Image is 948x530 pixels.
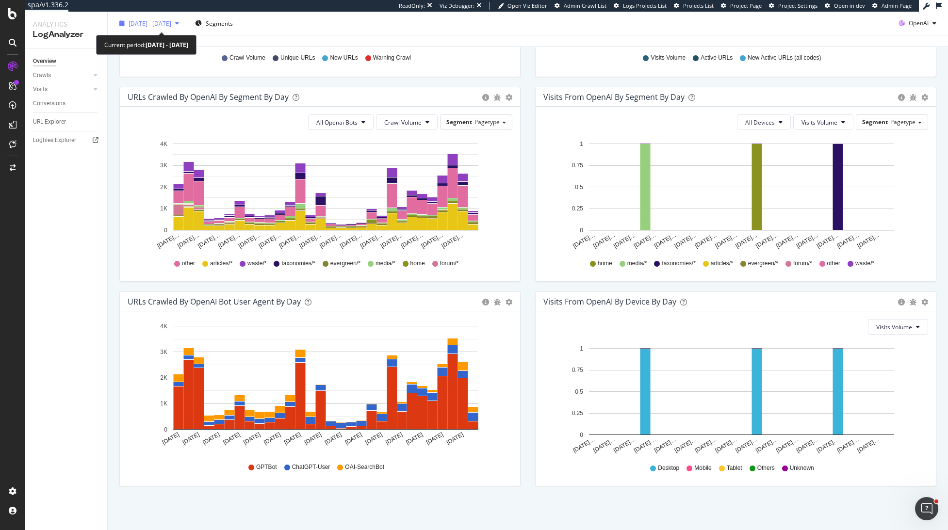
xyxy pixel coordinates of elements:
[191,16,237,31] button: Segments
[623,2,667,9] span: Logs Projects List
[405,431,424,446] text: [DATE]
[115,16,183,31] button: [DATE] - [DATE]
[160,184,167,191] text: 2K
[694,464,711,472] span: Mobile
[543,138,925,250] svg: A chart.
[683,2,714,9] span: Projects List
[160,141,167,147] text: 4K
[373,54,411,62] span: Warning Crawl
[164,227,167,234] text: 0
[555,2,606,10] a: Admin Crawl List
[33,29,99,40] div: LogAnalyzer
[146,41,188,49] b: [DATE] - [DATE]
[580,345,583,352] text: 1
[384,118,422,127] span: Crawl Volume
[160,205,167,212] text: 1K
[161,431,180,446] text: [DATE]
[862,118,888,126] span: Segment
[303,431,323,446] text: [DATE]
[895,16,940,31] button: OpenAI
[164,426,167,433] text: 0
[748,54,821,62] span: New Active URLs (all codes)
[410,259,425,268] span: home
[376,114,438,130] button: Crawl Volume
[543,297,676,306] div: Visits From OpenAI By Device By Day
[33,98,100,109] a: Conversions
[915,497,938,520] iframe: Intercom live chat
[33,19,99,29] div: Analytics
[855,259,874,268] span: waste/*
[482,299,489,305] div: circle-info
[440,2,474,10] div: Viz Debugger:
[793,114,853,130] button: Visits Volume
[330,54,358,62] span: New URLs
[868,319,928,335] button: Visits Volume
[882,2,912,9] span: Admin Page
[580,227,583,234] text: 0
[921,94,928,101] div: gear
[757,464,775,472] span: Others
[440,259,459,268] span: forum/*
[364,431,384,446] text: [DATE]
[128,138,509,250] svg: A chart.
[748,259,778,268] span: evergreen/*
[160,374,167,381] text: 2K
[206,19,233,27] span: Segments
[745,118,775,127] span: All Devices
[376,259,395,268] span: media/*
[33,56,56,66] div: Overview
[921,299,928,305] div: gear
[572,367,584,373] text: 0.75
[160,401,167,407] text: 1K
[330,259,360,268] span: evergreen/*
[446,118,472,126] span: Segment
[280,54,315,62] span: Unique URLs
[793,259,812,268] span: forum/*
[543,342,925,455] svg: A chart.
[182,259,195,268] span: other
[445,431,465,446] text: [DATE]
[425,431,444,446] text: [DATE]
[662,259,695,268] span: taxonomies/*
[627,259,647,268] span: media/*
[506,94,512,101] div: gear
[494,94,501,101] div: bug
[33,117,100,127] a: URL Explorer
[33,117,66,127] div: URL Explorer
[229,54,265,62] span: Crawl Volume
[160,349,167,355] text: 3K
[292,463,330,471] span: ChatGPT-User
[482,94,489,101] div: circle-info
[711,259,733,268] span: articles/*
[308,114,374,130] button: All Openai Bots
[598,259,612,268] span: home
[474,118,500,126] span: Pagetype
[614,2,667,10] a: Logs Projects List
[910,94,916,101] div: bug
[181,431,201,446] text: [DATE]
[281,259,315,268] span: taxonomies/*
[33,84,48,95] div: Visits
[33,84,91,95] a: Visits
[262,431,282,446] text: [DATE]
[128,92,289,102] div: URLs Crawled by OpenAI By Segment By Day
[827,259,840,268] span: other
[494,299,501,305] div: bug
[247,259,266,268] span: waste/*
[210,259,232,268] span: articles/*
[674,2,714,10] a: Projects List
[160,323,167,330] text: 4K
[202,431,221,446] text: [DATE]
[727,464,742,472] span: Tablet
[129,19,171,27] span: [DATE] - [DATE]
[898,94,905,101] div: circle-info
[33,135,100,145] a: Logfiles Explorer
[543,92,685,102] div: Visits from OpenAI By Segment By Day
[825,2,865,10] a: Open in dev
[33,70,91,80] a: Crawls
[128,319,509,454] svg: A chart.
